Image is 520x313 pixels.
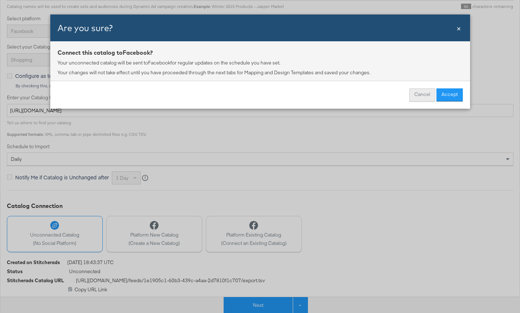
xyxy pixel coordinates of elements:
[436,88,463,101] button: Accept
[58,59,463,66] p: Your unconnected catalog will be sent to Facebook for regular updates on the schedule you have set.
[58,49,463,57] div: Connect this catalog to Facebook ?
[457,23,461,33] div: Close
[50,14,470,109] div: Connected Warning
[58,22,113,33] span: Are you sure?
[409,88,435,101] button: Cancel
[457,23,461,33] span: ×
[58,69,463,76] p: Your changes will not take effect until you have proceeded through the next tabs for Mapping and ...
